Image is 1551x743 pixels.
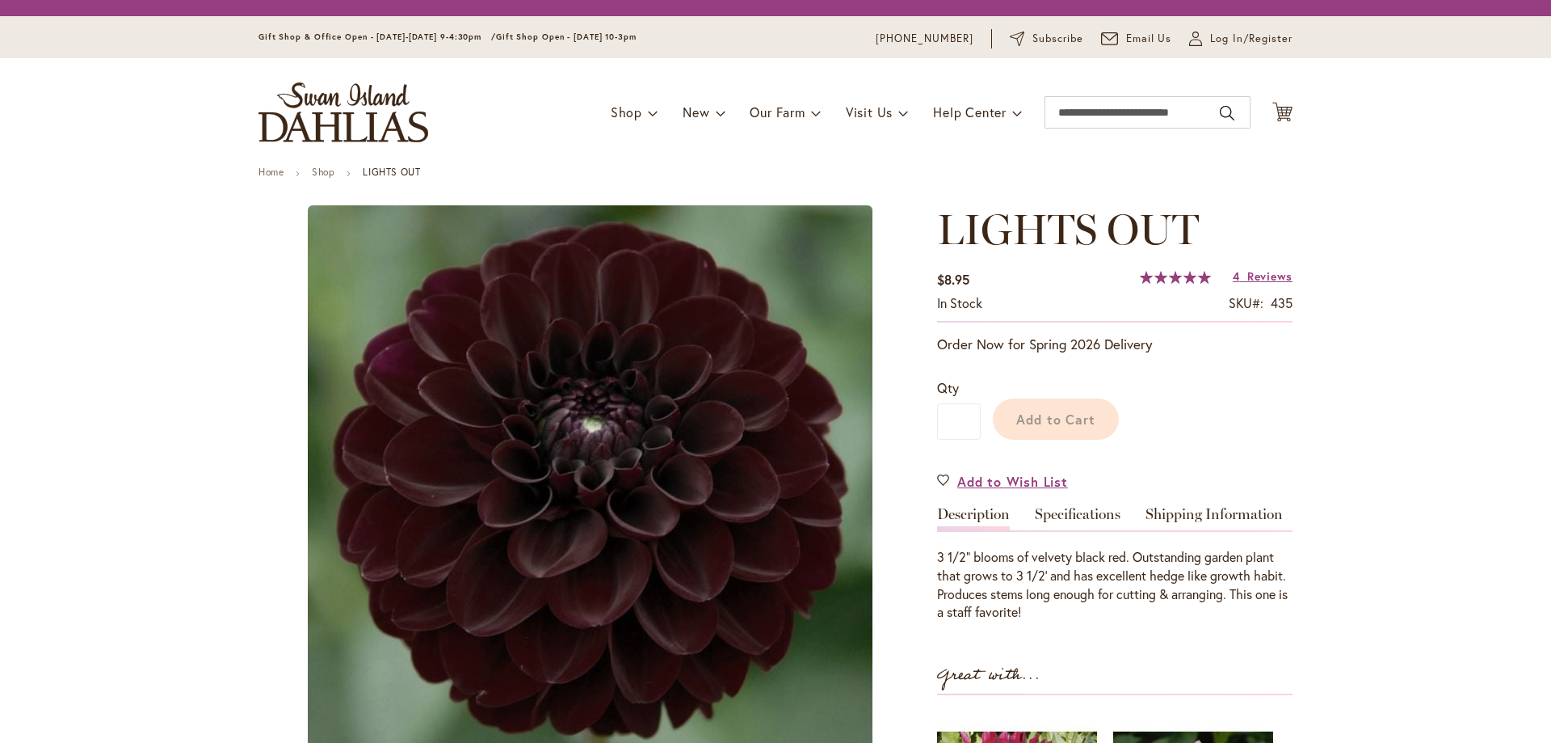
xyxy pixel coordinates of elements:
a: Specifications [1035,507,1120,530]
span: Help Center [933,103,1007,120]
a: Email Us [1101,31,1172,47]
a: Description [937,507,1010,530]
div: 100% [1140,271,1211,284]
a: store logo [258,82,428,142]
span: New [683,103,709,120]
span: $8.95 [937,271,969,288]
span: Email Us [1126,31,1172,47]
div: Availability [937,294,982,313]
span: Reviews [1247,268,1292,284]
span: Qty [937,379,959,396]
span: Subscribe [1032,31,1083,47]
a: Log In/Register [1189,31,1292,47]
span: Add to Wish List [957,472,1068,491]
p: Order Now for Spring 2026 Delivery [937,335,1292,354]
span: 4 [1233,268,1240,284]
span: Gift Shop & Office Open - [DATE]-[DATE] 9-4:30pm / [258,32,496,42]
strong: SKU [1229,294,1263,311]
span: In stock [937,294,982,311]
a: Shop [312,166,334,178]
div: 435 [1271,294,1292,313]
span: Our Farm [750,103,805,120]
div: 3 1/2" blooms of velvety black red. Outstanding garden plant that grows to 3 1/2' and has excelle... [937,548,1292,622]
a: Add to Wish List [937,472,1068,491]
span: Visit Us [846,103,893,120]
div: Detailed Product Info [937,507,1292,622]
a: [PHONE_NUMBER] [876,31,973,47]
span: Gift Shop Open - [DATE] 10-3pm [496,32,637,42]
span: Shop [611,103,642,120]
strong: Great with... [937,662,1040,689]
span: Log In/Register [1210,31,1292,47]
a: Shipping Information [1145,507,1283,530]
a: 4 Reviews [1233,268,1292,284]
a: Subscribe [1010,31,1083,47]
strong: LIGHTS OUT [363,166,420,178]
a: Home [258,166,284,178]
span: LIGHTS OUT [937,204,1199,255]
